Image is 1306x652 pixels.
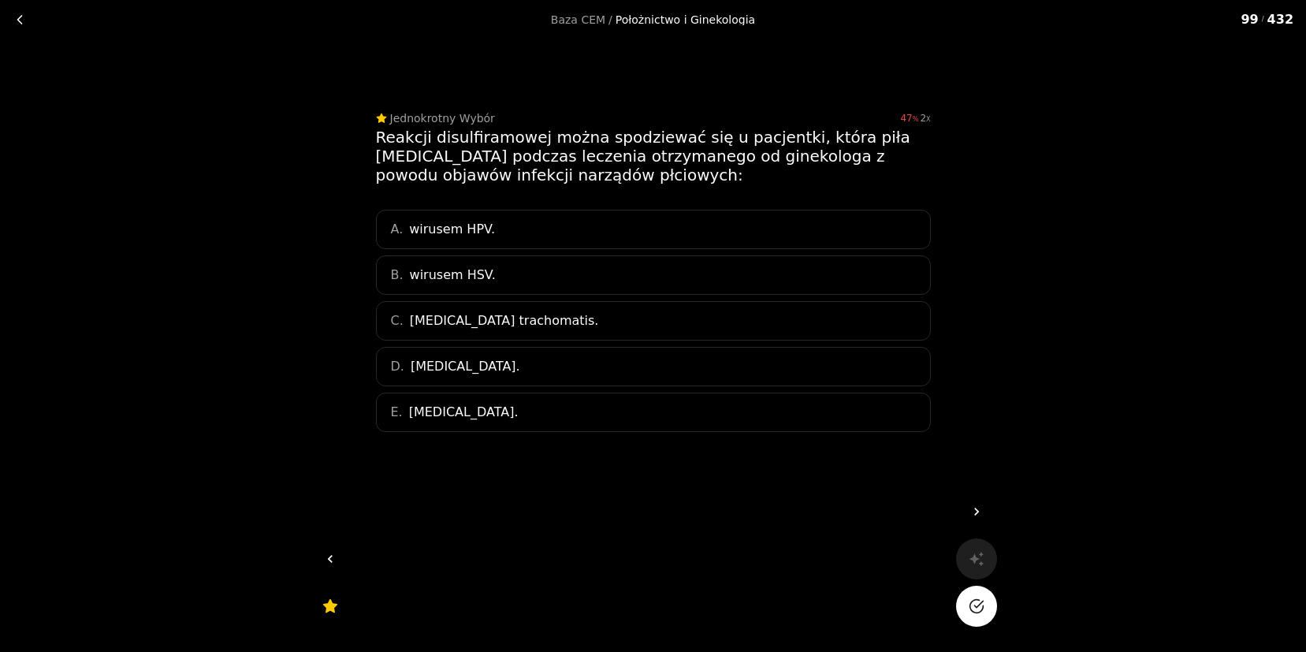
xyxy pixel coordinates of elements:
div: D.[MEDICAL_DATA]. [376,347,931,386]
div: Jednokrotny Wybór [390,113,495,124]
div: E.[MEDICAL_DATA]. [376,393,931,432]
span: B. [391,266,404,285]
span: wirusem HPV. [409,220,495,239]
span: [MEDICAL_DATA] trachomatis. [410,311,599,330]
div: Reakcji disulfiramowej można spodziewać się u pacjentki, która piła [MEDICAL_DATA] podczas leczen... [376,128,931,184]
span: wirusem HSV. [410,266,496,285]
div: B.wirusem HSV. [376,255,931,295]
span: C. [391,311,404,330]
div: C.[MEDICAL_DATA] trachomatis. [376,301,931,341]
span: D. [391,357,404,376]
span: A. [391,220,404,239]
span: 47 [900,113,918,124]
div: A.wirusem HPV. [376,210,931,249]
span: / [1262,10,1264,29]
div: 2 [920,113,930,124]
a: Baza CEM [551,14,605,25]
button: Na pewno? [956,586,997,627]
span: [MEDICAL_DATA]. [411,357,520,376]
div: Położnictwo i Ginekologia [616,14,755,25]
span: E. [391,403,403,422]
span: / [608,14,612,25]
div: 99 432 [1241,10,1300,29]
span: [MEDICAL_DATA]. [409,403,519,422]
div: 47% [900,113,930,124]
